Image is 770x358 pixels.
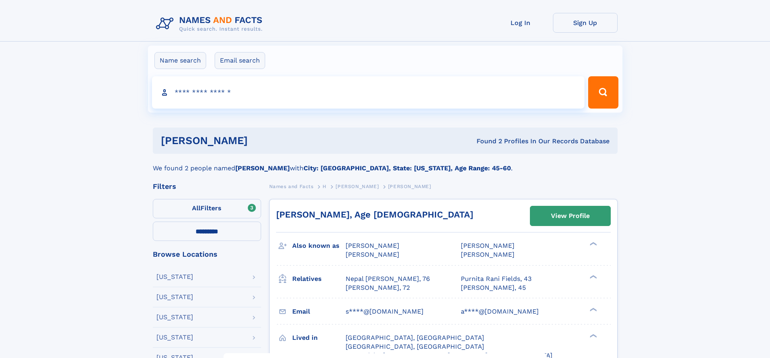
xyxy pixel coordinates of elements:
[488,13,553,33] a: Log In
[156,314,193,320] div: [US_STATE]
[323,184,327,189] span: H
[346,274,430,283] a: Nepal [PERSON_NAME], 76
[588,307,597,312] div: ❯
[461,283,526,292] a: [PERSON_NAME], 45
[304,164,511,172] b: City: [GEOGRAPHIC_DATA], State: [US_STATE], Age Range: 45-60
[215,52,265,69] label: Email search
[156,294,193,300] div: [US_STATE]
[292,331,346,345] h3: Lived in
[588,333,597,338] div: ❯
[154,52,206,69] label: Name search
[153,13,269,35] img: Logo Names and Facts
[153,251,261,258] div: Browse Locations
[346,242,399,249] span: [PERSON_NAME]
[235,164,290,172] b: [PERSON_NAME]
[588,274,597,279] div: ❯
[551,207,590,225] div: View Profile
[461,274,532,283] a: Purnita Rani Fields, 43
[161,136,362,146] h1: [PERSON_NAME]
[292,305,346,318] h3: Email
[346,283,410,292] a: [PERSON_NAME], 72
[461,242,515,249] span: [PERSON_NAME]
[269,181,314,191] a: Names and Facts
[362,137,610,146] div: Found 2 Profiles In Our Records Database
[461,251,515,258] span: [PERSON_NAME]
[156,274,193,280] div: [US_STATE]
[346,251,399,258] span: [PERSON_NAME]
[346,334,484,341] span: [GEOGRAPHIC_DATA], [GEOGRAPHIC_DATA]
[588,76,618,109] button: Search Button
[192,204,200,212] span: All
[588,241,597,247] div: ❯
[153,183,261,190] div: Filters
[292,272,346,286] h3: Relatives
[530,206,610,226] a: View Profile
[388,184,431,189] span: [PERSON_NAME]
[346,343,484,350] span: [GEOGRAPHIC_DATA], [GEOGRAPHIC_DATA]
[276,209,473,220] a: [PERSON_NAME], Age [DEMOGRAPHIC_DATA]
[156,334,193,341] div: [US_STATE]
[153,199,261,218] label: Filters
[153,154,618,173] div: We found 2 people named with .
[335,181,379,191] a: [PERSON_NAME]
[152,76,585,109] input: search input
[292,239,346,253] h3: Also known as
[553,13,618,33] a: Sign Up
[323,181,327,191] a: H
[335,184,379,189] span: [PERSON_NAME]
